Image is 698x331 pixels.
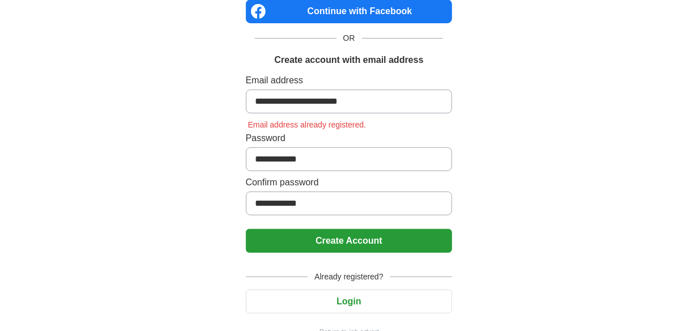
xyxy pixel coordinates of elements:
[246,296,453,306] a: Login
[308,271,390,283] span: Already registered?
[246,290,453,313] button: Login
[246,120,369,129] span: Email address already registered.
[337,32,362,44] span: OR
[274,53,423,67] h1: Create account with email address
[246,229,453,253] button: Create Account
[246,74,453,87] label: Email address
[246,176,453,189] label: Confirm password
[246,131,453,145] label: Password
